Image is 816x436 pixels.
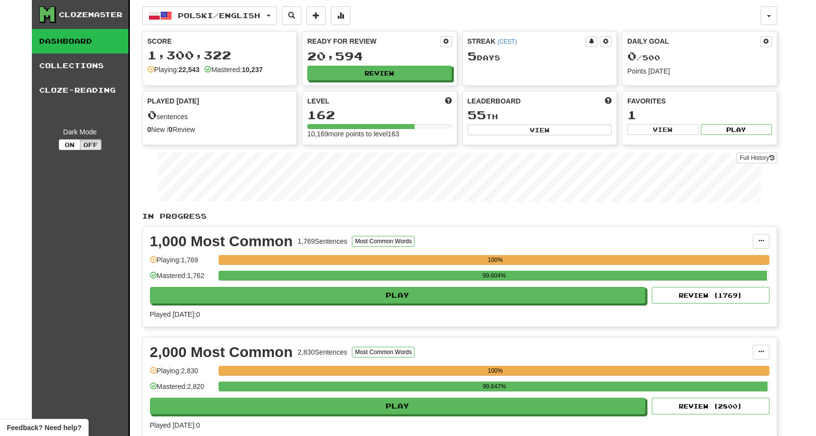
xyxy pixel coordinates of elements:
[150,310,200,318] span: Played [DATE]: 0
[445,96,452,106] span: Score more points to level up
[148,109,292,122] div: sentences
[627,36,760,47] div: Daily Goal
[150,345,293,359] div: 2,000 Most Common
[150,421,200,429] span: Played [DATE]: 0
[307,109,452,121] div: 162
[627,109,772,121] div: 1
[297,347,347,357] div: 2,830 Sentences
[627,96,772,106] div: Favorites
[307,66,452,80] button: Review
[178,66,199,74] strong: 22,543
[307,36,440,46] div: Ready for Review
[307,50,452,62] div: 20,594
[468,96,521,106] span: Leaderboard
[627,53,660,62] span: / 500
[306,6,326,25] button: Add sentence to collection
[142,211,777,221] p: In Progress
[468,50,612,63] div: Day s
[148,108,157,122] span: 0
[150,366,214,382] div: Playing: 2,830
[32,78,128,103] a: Cloze-Reading
[652,287,769,304] button: Review (1769)
[148,125,292,134] div: New / Review
[150,255,214,271] div: Playing: 1,769
[148,65,200,75] div: Playing:
[7,423,81,433] span: Open feedback widget
[307,96,329,106] span: Level
[331,6,350,25] button: More stats
[352,347,415,358] button: Most Common Words
[627,124,698,135] button: View
[150,382,214,398] div: Mastered: 2,820
[737,153,777,163] a: Full History
[468,109,612,122] div: th
[169,126,173,133] strong: 0
[150,271,214,287] div: Mastered: 1,762
[178,11,260,20] span: Polski / English
[204,65,263,75] div: Mastered:
[148,126,151,133] strong: 0
[222,271,767,281] div: 99.604%
[222,382,767,391] div: 99.647%
[150,234,293,249] div: 1,000 Most Common
[59,10,123,20] div: Clozemaster
[59,139,80,150] button: On
[282,6,301,25] button: Search sentences
[307,129,452,139] div: 10,169 more points to level 163
[627,49,637,63] span: 0
[148,36,292,46] div: Score
[701,124,772,135] button: Play
[150,287,646,304] button: Play
[497,38,517,45] a: (CEST)
[297,236,347,246] div: 1,769 Sentences
[222,255,769,265] div: 100%
[605,96,612,106] span: This week in points, UTC
[242,66,263,74] strong: 10,237
[148,49,292,61] div: 1,300,322
[652,398,769,414] button: Review (2800)
[32,53,128,78] a: Collections
[468,36,586,46] div: Streak
[468,125,612,135] button: View
[80,139,101,150] button: Off
[32,29,128,53] a: Dashboard
[150,398,646,414] button: Play
[142,6,277,25] button: Polski/English
[352,236,415,247] button: Most Common Words
[148,96,199,106] span: Played [DATE]
[39,127,121,137] div: Dark Mode
[627,66,772,76] div: Points [DATE]
[468,49,477,63] span: 5
[222,366,769,376] div: 100%
[468,108,486,122] span: 55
